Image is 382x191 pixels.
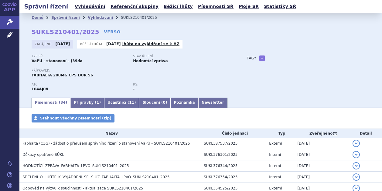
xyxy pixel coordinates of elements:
a: Účastníci (11) [104,98,139,108]
a: Poznámka [170,98,198,108]
span: 0 [163,100,165,105]
button: detail [353,173,360,181]
strong: - [133,87,135,91]
strong: VaPÚ - stanovení - §39da [32,59,83,63]
p: RS: [133,83,228,86]
abbr: (?) [333,132,337,136]
span: Externí [269,141,282,146]
span: Zahájeno: [35,42,54,46]
p: - [106,42,179,46]
span: Stáhnout všechny písemnosti (zip) [40,116,111,120]
span: Interní [269,164,281,168]
p: Přípravek: [32,69,234,72]
h3: Tagy [247,55,256,62]
button: detail [353,140,360,147]
a: Vyhledávání [73,2,107,11]
th: Zveřejněno [294,129,350,138]
h2: Správní řízení [19,2,73,11]
span: Důkazy opatřené SÚKL [22,152,64,157]
strong: SUKLS210401/2025 [32,28,99,35]
span: Interní [269,175,281,179]
a: Statistiky SŘ [262,2,298,11]
a: Běžící lhůty [162,2,195,11]
a: + [259,55,265,61]
span: SDĚLENÍ_O_LHŮTĚ_K_VYJÁDŘENÍ_SE_K_HZ_FABHALTA_LPVO_SUKLS210401_2025 [22,175,169,179]
td: SUKL376354/2025 [201,172,266,183]
span: Interní [269,152,281,157]
td: SUKL376344/2025 [201,160,266,172]
td: SUKL376301/2025 [201,149,266,160]
a: Domů [32,15,43,20]
td: [DATE] [294,172,350,183]
td: [DATE] [294,138,350,149]
span: Odpověď na výzvu k součinnosti - aktualizace SUKLS210401/2025 [22,186,143,190]
a: VERSO [104,29,121,35]
td: SUKL387537/2025 [201,138,266,149]
a: Vyhledávání [88,15,113,20]
button: detail [353,151,360,158]
a: Přípravky (1) [70,98,104,108]
strong: IPTAKOPAN [32,87,48,91]
a: Správní řízení [51,15,80,20]
th: Typ [266,129,294,138]
a: Sloučení (0) [139,98,170,108]
a: lhůta na vyjádření se k HZ [122,42,179,46]
strong: Hodnotící zpráva [133,59,168,63]
span: Externí [269,186,282,190]
td: [DATE] [294,160,350,172]
th: Název [19,129,201,138]
td: [DATE] [294,149,350,160]
p: ATC: [32,83,127,86]
span: 34 [60,100,66,105]
a: Moje SŘ [237,2,261,11]
p: Typ SŘ: [32,55,127,58]
span: FABHALTA 200MG CPS DUR 56 [32,73,93,77]
li: SUKLS210401/2025 [121,13,165,22]
a: Písemnosti (34) [32,98,70,108]
p: Stav řízení: [133,55,228,58]
span: 1 [97,100,99,105]
strong: [DATE] [56,42,70,46]
th: Detail [350,129,382,138]
a: Stáhnout všechny písemnosti (zip) [32,114,114,122]
strong: [DATE] [106,42,121,46]
span: Fabhalta (C3G) - žádost o přerušení správního řízení o stanovení VaPÚ - SUKLS210401/2025 [22,141,190,146]
span: Běžící lhůta: [80,42,105,46]
span: HODNOTÍCÍ_ZPRÁVA_FABHALTA_LPVO_SUKLS210401_2025 [22,164,129,168]
a: Referenční skupiny [109,2,160,11]
a: Písemnosti SŘ [196,2,235,11]
button: detail [353,162,360,169]
th: Číslo jednací [201,129,266,138]
a: Newsletter [198,98,227,108]
span: 11 [129,100,134,105]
